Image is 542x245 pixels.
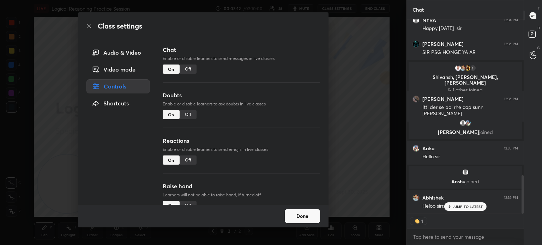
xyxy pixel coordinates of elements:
[422,145,435,152] h6: Arika
[413,129,518,135] p: [PERSON_NAME]
[163,155,180,165] div: On
[86,96,150,110] div: Shortcuts
[163,55,320,62] p: Enable or disable learners to send messages in live classes
[413,87,518,93] p: & 1 other joined
[454,65,462,72] img: da8834bd87504dda9f93d9c938f422e4.jpg
[86,62,150,76] div: Video mode
[413,74,518,86] p: Shivansh, [PERSON_NAME], [PERSON_NAME]
[412,96,420,103] img: 197f0560b2474596ad7ae4d73735049e.jpg
[180,155,197,165] div: Off
[537,45,540,50] p: G
[180,110,197,119] div: Off
[163,146,320,153] p: Enable or disable learners to send emojis in live classes
[465,178,479,185] span: joined
[537,25,540,31] p: D
[163,45,320,54] h3: Chat
[422,49,518,56] div: SIR PSG HONGE YA AR
[86,45,150,60] div: Audio & Video
[422,96,464,102] h6: [PERSON_NAME]
[412,194,420,201] img: 91aa6eebb029426a8fad96e87e11135a.jpg
[504,97,518,101] div: 12:35 PM
[413,179,518,184] p: Anshu
[163,101,320,107] p: Enable or disable learners to ask doubts in live classes
[163,136,320,145] h3: Reactions
[163,192,320,198] p: Learners will not be able to raise hand, if turned off
[538,6,540,11] p: T
[422,17,436,23] h6: NYRA
[412,145,420,152] img: 6b0cf048ee5e4ed594cfb91ab23eeb26.jpg
[98,21,142,31] h2: Class settings
[422,153,518,160] div: Hello sir
[422,41,464,47] h6: [PERSON_NAME]
[504,146,518,151] div: 12:35 PM
[163,182,320,190] h3: Raise hand
[422,203,518,210] div: Heloo sirr...
[285,209,320,223] button: Done
[469,65,476,72] div: 1
[464,65,471,72] img: 94040395d12e44d7943c7c969d02a891.jpg
[163,65,180,74] div: On
[414,218,421,225] img: clapping_hands.png
[453,204,483,209] p: JUMP TO LATEST
[504,42,518,46] div: 12:35 PM
[163,91,320,99] h3: Doubts
[504,18,518,22] div: 12:34 PM
[479,129,493,135] span: joined
[412,41,420,48] img: a505c4d8005146568ead59535ad79292.jpg
[407,19,524,214] div: grid
[422,195,444,201] h6: Abhishek
[464,120,471,127] img: 6b0cf048ee5e4ed594cfb91ab23eeb26.jpg
[163,110,180,119] div: On
[421,218,423,224] div: 1
[163,201,180,210] div: On
[459,65,466,72] img: 91aa6eebb029426a8fad96e87e11135a.jpg
[86,79,150,93] div: Controls
[504,196,518,200] div: 12:36 PM
[459,120,466,127] img: default.png
[412,17,420,24] img: default.png
[180,65,197,74] div: Off
[180,201,197,210] div: Off
[422,25,518,32] div: Happy [DATE] sir
[422,104,518,117] div: Itti der se bol rhe aap sunn [PERSON_NAME]
[462,169,469,176] img: default.png
[407,0,429,19] p: Chat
